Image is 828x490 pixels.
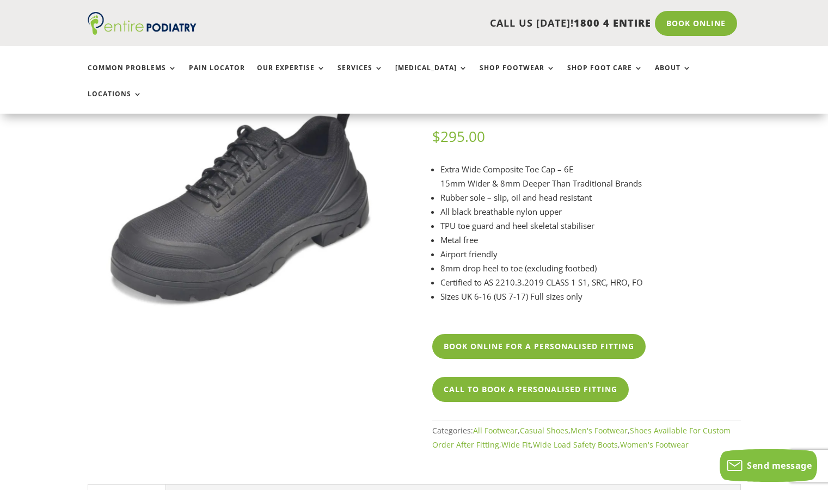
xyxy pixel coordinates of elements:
a: Our Expertise [257,64,326,88]
a: [MEDICAL_DATA] [395,64,468,88]
li: Airport friendly [440,247,741,261]
a: Entire Podiatry [88,26,197,37]
a: Locations [88,90,142,114]
li: Extra Wide Composite Toe Cap – 6E 15mm Wider & 8mm Deeper Than Traditional Brands [440,162,741,190]
p: CALL US [DATE]! [238,16,651,30]
a: Shoes Available For Custom Order After Fitting [432,425,731,450]
a: Wide Load Safety Boots [533,439,618,450]
li: 8mm drop heel to toe (excluding footbed) [440,261,741,275]
a: About [655,64,691,88]
a: Call To Book A Personalised Fitting [432,377,629,402]
li: Rubber sole – slip, oil and head resistant [440,190,741,204]
span: $ [432,127,440,146]
a: Book Online For A Personalised Fitting [432,334,646,359]
a: Men's Footwear [571,425,628,436]
a: Services [338,64,383,88]
li: Metal free [440,233,741,247]
img: logo (1) [88,12,197,35]
li: TPU toe guard and heel skeletal stabiliser [440,219,741,233]
a: Shop Foot Care [567,64,643,88]
span: Send message [747,460,812,472]
li: Certified to AS 2210.3.2019 CLASS 1 S1, SRC, HRO, FO [440,275,741,289]
li: Sizes UK 6-16 (US 7-17) Full sizes only [440,289,741,303]
a: Women's Footwear [620,439,689,450]
span: Categories: , , , , , , [432,425,731,450]
a: Pain Locator [189,64,245,88]
a: Book Online [655,11,737,36]
span: 1800 4 ENTIRE [574,16,651,29]
a: Wide Fit [501,439,531,450]
a: Common Problems [88,64,177,88]
bdi: 295.00 [432,127,485,146]
li: All black breathable nylon upper [440,204,741,219]
a: All Footwear [473,425,518,436]
button: Send message [720,449,817,482]
a: Casual Shoes [520,425,568,436]
a: Shop Footwear [480,64,555,88]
